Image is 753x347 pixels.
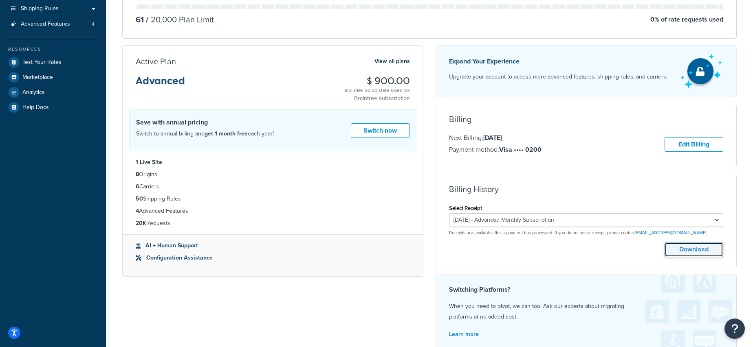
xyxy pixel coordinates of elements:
[136,129,274,139] p: Switch to annual billing and each year!
[449,71,667,83] p: Upgrade your account to access more advanced features, shipping rules, and carriers.
[136,14,144,25] p: 61
[665,137,723,152] a: Edit Billing
[6,85,100,100] a: Analytics
[345,86,410,94] div: Includes $0.00 state sales tax
[22,89,45,96] span: Analytics
[136,219,146,227] strong: 20K
[449,205,482,211] label: Select Receipt
[146,13,149,26] span: /
[650,14,723,25] p: 0 % of rate requests used
[92,21,95,28] span: 4
[449,56,667,67] p: Expand Your Experience
[22,74,53,81] span: Marketplace
[136,219,410,228] li: Requests
[136,194,143,203] strong: 50
[449,185,499,194] h3: Billing History
[136,182,139,191] strong: 6
[499,145,542,154] strong: Visa •••• 0200
[21,5,59,12] span: Shipping Rules
[136,76,185,93] h3: Advanced
[6,1,100,16] a: Shipping Rules
[136,170,139,179] strong: 8
[21,21,70,28] span: Advanced Features
[436,45,737,97] a: Expand Your Experience Upgrade your account to access more advanced features, shipping rules, and...
[6,70,100,85] a: Marketplace
[136,158,162,166] strong: 1 Live Site
[136,57,176,66] h3: Active Plan
[351,123,410,138] a: Switch now
[136,118,274,127] h4: Save with annual pricing
[136,207,139,215] strong: 4
[136,207,410,216] li: Advanced Features
[449,330,479,338] a: Learn more
[6,46,100,53] div: Resources
[22,104,49,111] span: Help Docs
[144,14,214,25] p: 20,000 Plan Limit
[136,194,410,203] li: Shipping Rules
[6,17,100,32] a: Advanced Features 4
[6,55,100,70] a: Test Your Rates
[6,100,100,115] a: Help Docs
[136,241,410,250] li: AI + Human Support
[345,94,410,103] p: Braintree subscription
[449,301,723,322] p: When you need to pivot, we can too. Ask our experts about migrating platforms at no added cost.
[136,170,410,179] li: Origins
[449,230,723,236] p: Receipts are available after a payment has processed. If you do not see a receipt, please contact
[635,229,707,236] a: [EMAIL_ADDRESS][DOMAIN_NAME]
[449,115,471,124] h3: Billing
[345,76,410,86] h3: $ 900.00
[665,242,723,257] button: Download
[449,285,723,295] h4: Switching Platforms?
[22,59,62,66] span: Test Your Rates
[449,144,542,155] p: Payment method:
[136,253,410,262] li: Configuration Assistance
[724,319,745,339] button: Open Resource Center
[374,56,410,67] a: View all plans
[483,133,502,142] strong: [DATE]
[6,17,100,32] li: Advanced Features
[136,182,410,191] li: Carriers
[449,133,542,143] p: Next Billing:
[205,129,248,138] strong: get 1 month free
